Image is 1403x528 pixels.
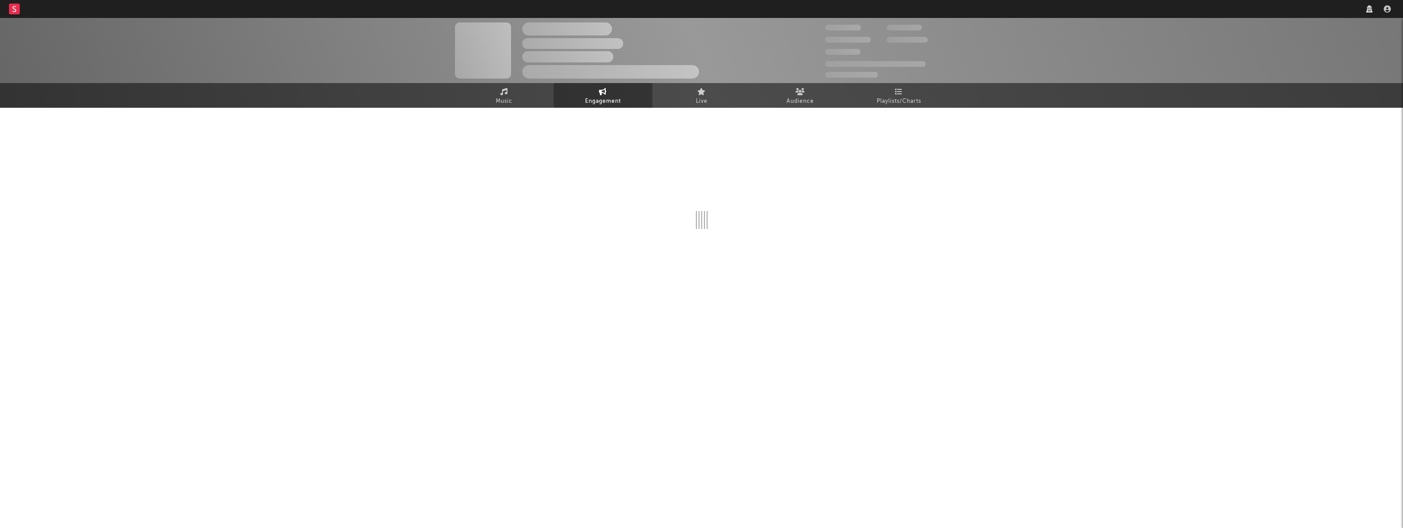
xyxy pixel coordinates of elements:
span: Engagement [585,96,621,107]
a: Music [455,83,554,108]
span: 300,000 [825,25,861,31]
span: Jump Score: 85.0 [825,72,878,78]
a: Live [652,83,751,108]
span: 50,000,000 [825,37,871,43]
a: Playlists/Charts [850,83,948,108]
span: 50,000,000 Monthly Listeners [825,61,926,67]
span: 1,000,000 [887,37,928,43]
span: Music [496,96,512,107]
span: Playlists/Charts [877,96,921,107]
span: Audience [787,96,814,107]
span: 100,000 [887,25,922,31]
a: Engagement [554,83,652,108]
a: Audience [751,83,850,108]
span: 100,000 [825,49,861,55]
span: Live [696,96,708,107]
